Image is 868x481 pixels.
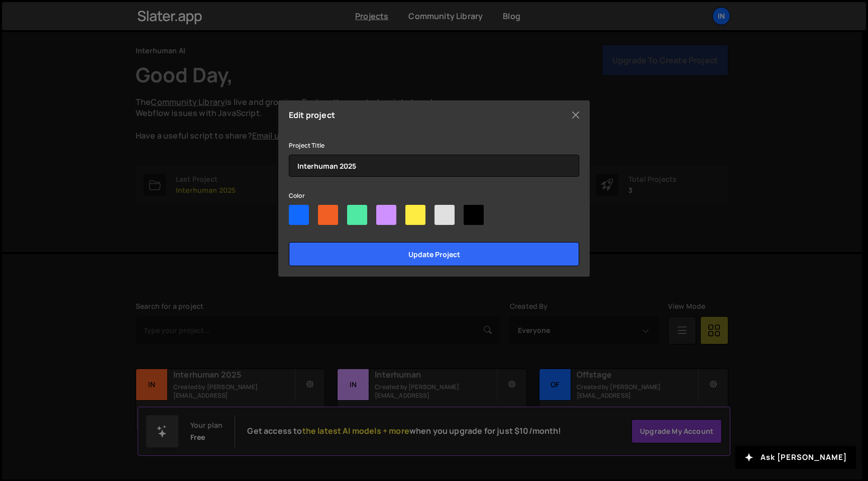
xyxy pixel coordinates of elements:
input: Update project [289,242,579,266]
button: Close [568,107,583,123]
h5: Edit project [289,111,335,119]
label: Project Title [289,141,324,151]
label: Color [289,191,305,201]
button: Ask [PERSON_NAME] [735,446,856,469]
input: Project name [289,155,579,177]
